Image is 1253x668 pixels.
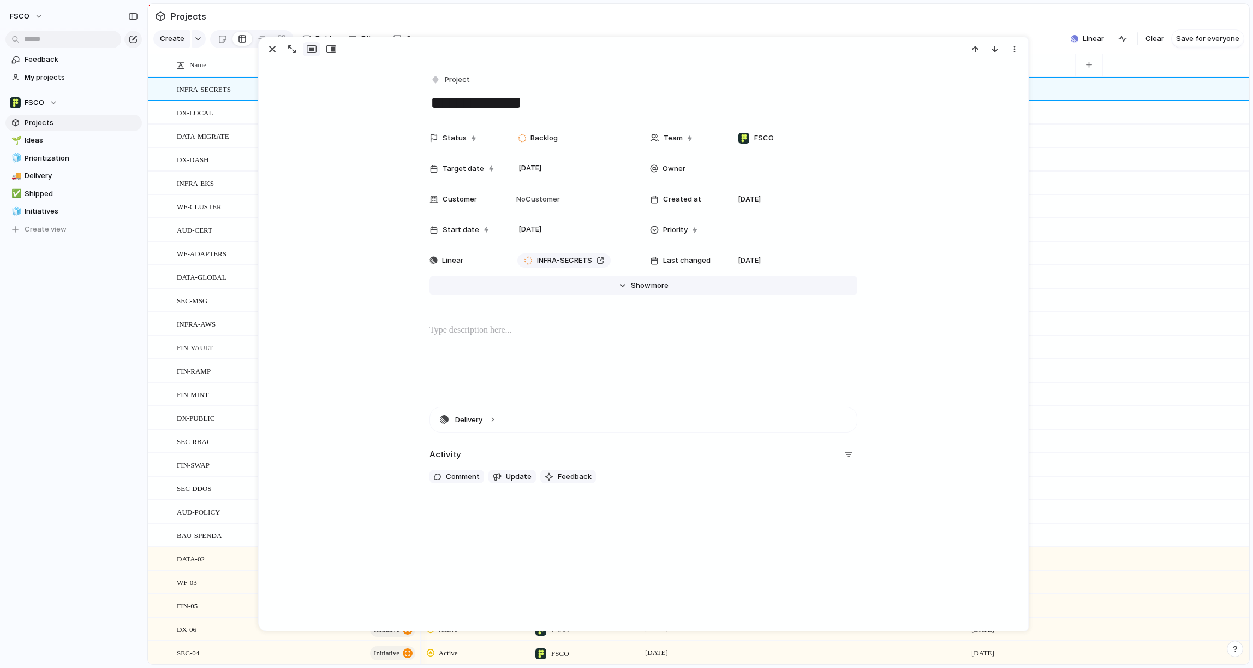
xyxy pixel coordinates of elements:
[25,224,67,235] span: Create view
[506,471,532,482] span: Update
[663,224,688,235] span: Priority
[177,435,212,447] span: SEC-RBAC
[177,294,207,306] span: SEC-MSG
[642,646,671,659] span: [DATE]
[177,341,213,353] span: FIN-VAULT
[344,30,383,48] button: Filter
[430,407,857,432] button: Delivery
[177,129,229,142] span: DATA-MIGRATE
[177,364,211,377] span: FIN-RAMP
[442,255,463,266] span: Linear
[5,51,142,68] a: Feedback
[177,552,205,565] span: DATA-02
[10,135,21,146] button: 🌱
[429,276,857,295] button: Showmore
[516,223,545,236] span: [DATE]
[387,30,433,48] button: Group
[298,30,339,48] button: Fields
[540,470,596,484] button: Feedback
[443,133,467,144] span: Status
[5,203,142,220] a: 🧊Initiatives
[663,194,701,205] span: Created at
[738,194,761,205] span: [DATE]
[10,206,21,217] button: 🧊
[25,117,138,128] span: Projects
[160,33,184,44] span: Create
[177,505,220,518] span: AUD-POLICY
[361,33,379,44] span: Filter
[177,482,212,494] span: SEC-DDOS
[443,224,479,235] span: Start date
[177,176,214,189] span: INFRA-EKS
[664,133,683,144] span: Team
[370,646,415,660] button: initiative
[446,471,480,482] span: Comment
[10,170,21,181] button: 🚚
[177,458,210,471] span: FIN-SWAP
[1083,33,1104,44] span: Linear
[406,33,427,44] span: Group
[754,133,774,144] span: FSCO
[25,135,138,146] span: Ideas
[177,270,226,283] span: DATA-GLOBAL
[5,132,142,149] a: 🌱Ideas
[1141,30,1168,48] button: Clear
[189,60,206,70] span: Name
[663,163,685,174] span: Owner
[10,153,21,164] button: 🧊
[558,471,592,482] span: Feedback
[1172,30,1244,48] button: Save for everyone
[11,187,19,200] div: ✅
[1145,33,1164,44] span: Clear
[513,194,560,205] span: No Customer
[631,280,651,291] span: Show
[177,623,196,635] span: DX-06
[429,448,461,461] h2: Activity
[25,153,138,164] span: Prioritization
[445,74,470,85] span: Project
[517,253,611,268] a: INFRA-SECRETS
[177,317,216,330] span: INFRA-AWS
[177,576,197,588] span: WF-03
[439,648,458,659] span: Active
[177,247,226,259] span: WF-ADAPTERS
[5,186,142,202] a: ✅Shipped
[25,206,138,217] span: Initiatives
[738,255,761,266] span: [DATE]
[488,470,536,484] button: Update
[5,8,49,25] button: FSCO
[443,163,484,174] span: Target date
[5,221,142,238] button: Create view
[428,72,473,88] button: Project
[5,168,142,184] a: 🚚Delivery
[177,599,198,612] span: FIN-05
[177,388,209,400] span: FIN-MINT
[10,188,21,199] button: ✅
[1066,31,1108,47] button: Linear
[11,205,19,218] div: 🧊
[651,280,669,291] span: more
[177,153,209,165] span: DX-DASH
[177,646,199,659] span: SEC-04
[1176,33,1239,44] span: Save for everyone
[10,11,29,22] span: FSCO
[5,150,142,167] a: 🧊Prioritization
[530,133,558,144] span: Backlog
[177,200,222,212] span: WF-CLUSTER
[551,648,569,659] span: FSCO
[25,72,138,83] span: My projects
[5,115,142,131] a: Projects
[25,188,138,199] span: Shipped
[25,54,138,65] span: Feedback
[153,30,190,48] button: Create
[25,170,138,181] span: Delivery
[11,134,19,147] div: 🌱
[177,411,214,424] span: DX-PUBLIC
[177,529,222,541] span: BAU-SPENDA
[315,33,335,44] span: Fields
